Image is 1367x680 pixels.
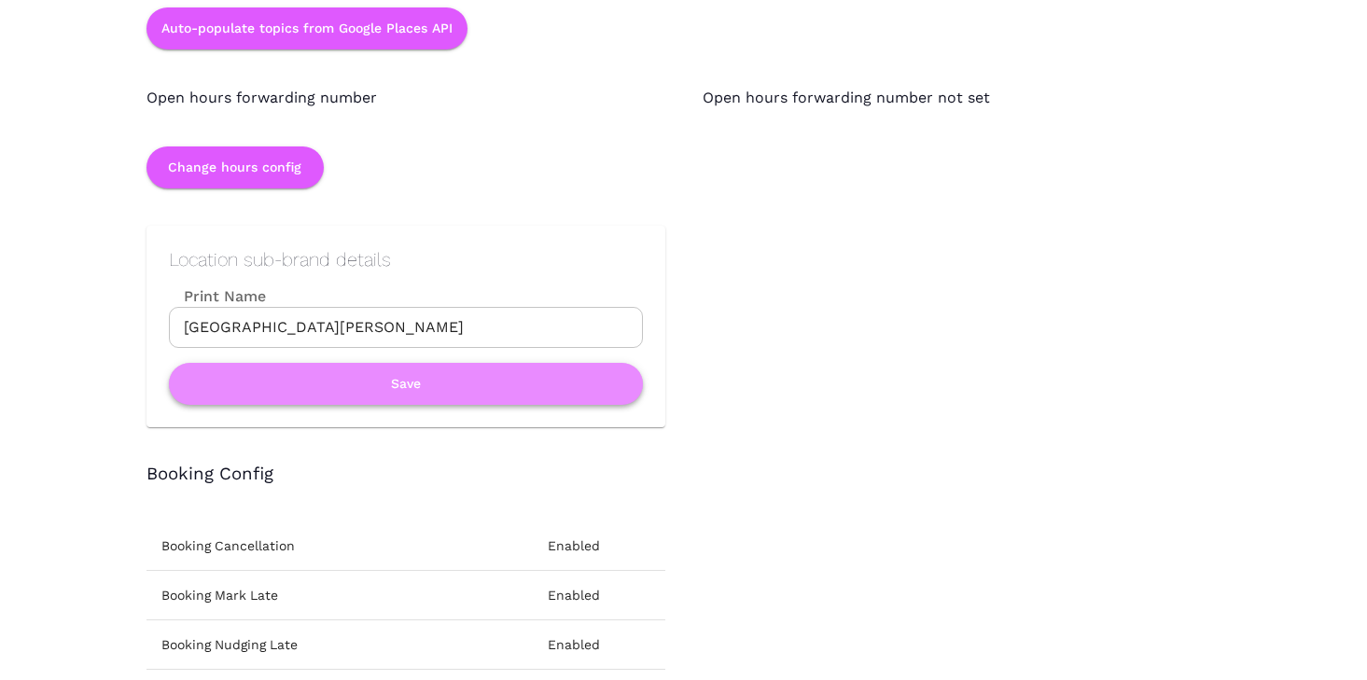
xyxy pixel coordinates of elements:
td: Enabled [533,571,664,620]
h3: Booking Config [146,465,1221,485]
div: Open hours forwarding number [109,49,665,109]
td: Booking Cancellation [146,521,534,571]
td: Booking Mark Late [146,571,534,620]
button: Change hours config [146,146,324,188]
td: Booking Nudging Late [146,620,534,670]
div: Open hours forwarding number not set [665,49,1221,109]
td: Enabled [533,620,664,670]
td: Enabled [533,521,664,571]
h2: Location sub-brand details [169,248,643,271]
label: Print Name [169,285,643,307]
button: Save [169,363,643,405]
button: Auto-populate topics from Google Places API [146,7,467,49]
